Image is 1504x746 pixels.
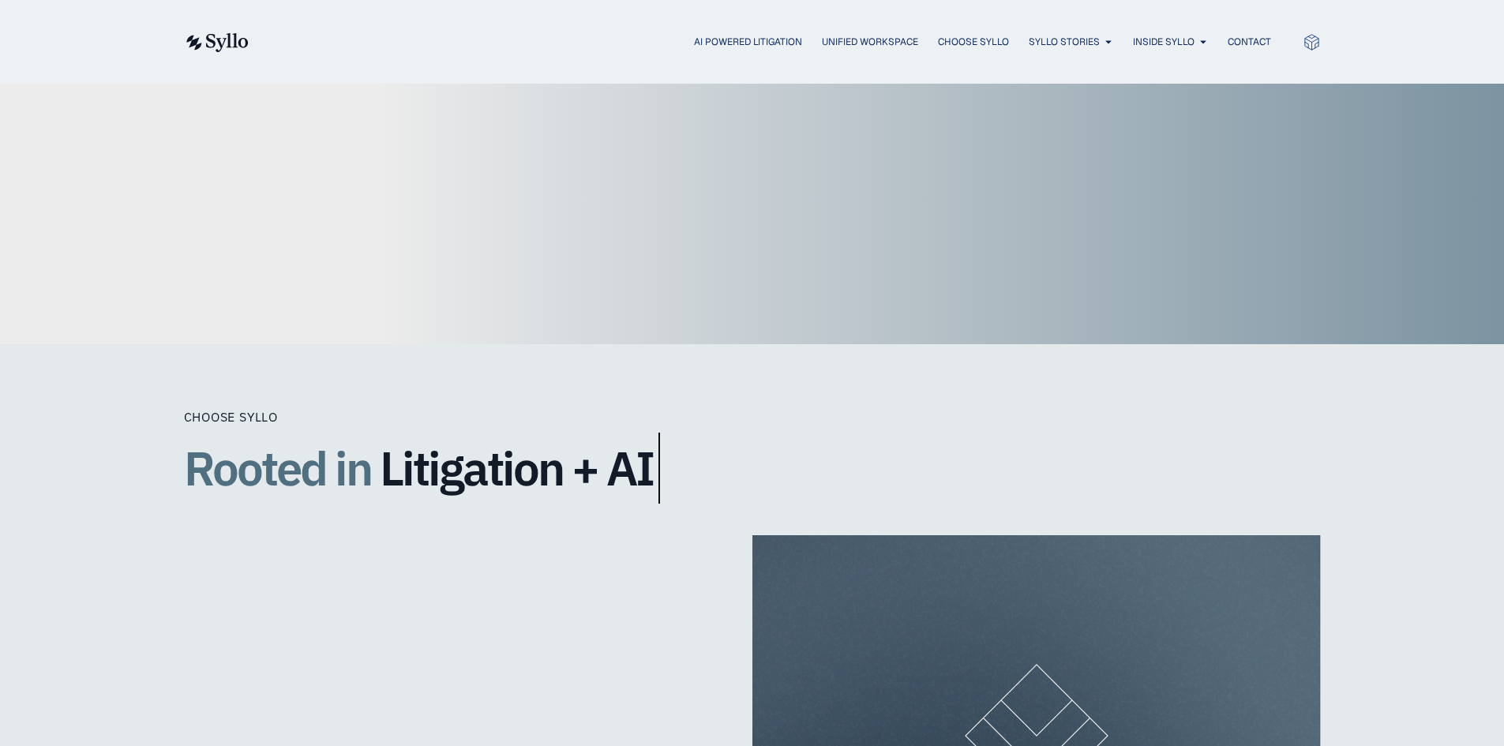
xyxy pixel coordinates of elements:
img: syllo [184,33,249,52]
div: Menu Toggle [280,35,1271,50]
span: Litigation + AI [380,442,653,494]
a: Inside Syllo [1133,35,1195,49]
div: Choose Syllo [184,407,816,426]
a: Contact [1228,35,1271,49]
a: Unified Workspace [822,35,918,49]
a: AI Powered Litigation [694,35,802,49]
a: Choose Syllo [938,35,1009,49]
span: Rooted in [184,433,371,504]
nav: Menu [280,35,1271,50]
a: Syllo Stories [1029,35,1100,49]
